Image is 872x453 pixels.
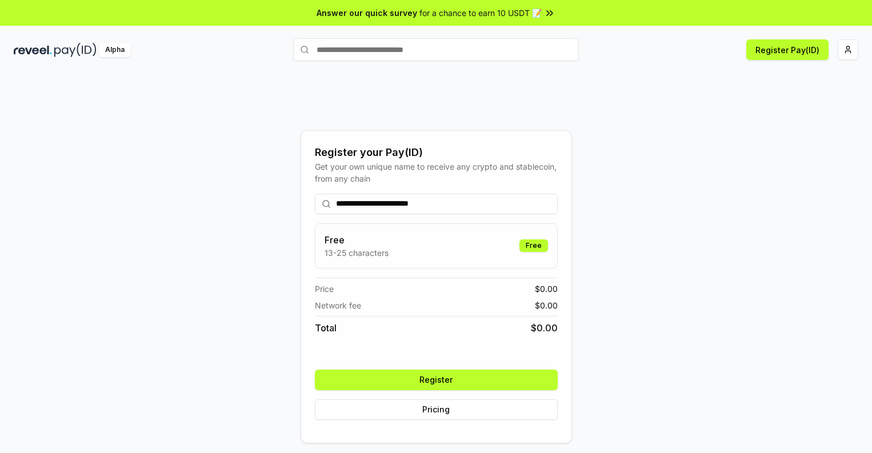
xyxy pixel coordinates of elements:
[315,161,558,185] div: Get your own unique name to receive any crypto and stablecoin, from any chain
[317,7,417,19] span: Answer our quick survey
[315,370,558,390] button: Register
[535,283,558,295] span: $ 0.00
[315,283,334,295] span: Price
[746,39,829,60] button: Register Pay(ID)
[54,43,97,57] img: pay_id
[315,145,558,161] div: Register your Pay(ID)
[519,239,548,252] div: Free
[315,299,361,311] span: Network fee
[325,233,389,247] h3: Free
[325,247,389,259] p: 13-25 characters
[99,43,131,57] div: Alpha
[315,399,558,420] button: Pricing
[315,321,337,335] span: Total
[419,7,542,19] span: for a chance to earn 10 USDT 📝
[531,321,558,335] span: $ 0.00
[535,299,558,311] span: $ 0.00
[14,43,52,57] img: reveel_dark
